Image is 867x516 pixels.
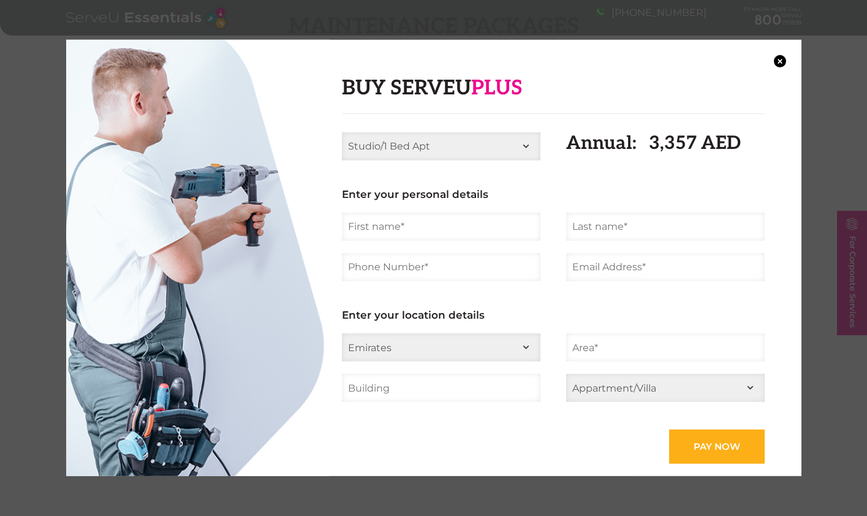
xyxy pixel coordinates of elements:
[566,213,765,241] input: Last name*
[774,55,786,67] button: ×
[342,172,765,200] h3: Enter your personal details
[342,77,765,114] h2: Buy Serveu
[342,374,540,402] input: Building
[471,76,523,101] span: Plus
[342,294,765,321] h3: Enter your location details
[566,333,765,362] input: Area*
[566,132,765,154] h2: Annual:
[342,253,540,281] input: Phone Number*
[637,132,741,154] span: 3,357 AED
[669,430,765,464] input: Pay now
[566,253,765,281] input: Email Address*
[342,213,540,241] input: First name*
